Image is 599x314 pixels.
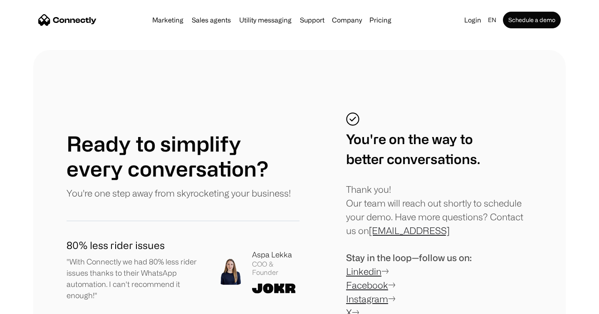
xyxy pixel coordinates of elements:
[346,129,480,169] div: You're on the way to better conversations.
[346,252,472,263] span: Stay in the loop—follow us on:
[67,186,291,200] p: You're one step away from skyrocketing your business!
[485,14,501,26] div: en
[346,182,532,237] div: Thank you! Our team will reach out shortly to schedule your demo. Have more questions? Contact us on
[461,14,485,26] a: Login
[67,131,299,181] h1: Ready to simplify every conversation?
[297,17,328,23] a: Support
[346,280,388,290] a: Facebook
[38,14,97,26] a: home
[488,14,496,26] div: en
[252,249,299,260] div: Aspa Lekka
[67,256,204,301] p: "With Connectly we had 80% less rider issues thanks to their WhatsApp automation. I can't recomme...
[346,294,388,304] a: Instagram
[332,14,362,26] div: Company
[366,17,395,23] a: Pricing
[503,12,561,28] a: Schedule a demo
[236,17,295,23] a: Utility messaging
[252,260,299,276] div: COO & Founder
[329,14,364,26] div: Company
[149,17,187,23] a: Marketing
[67,238,204,253] h1: 80% less rider issues
[188,17,234,23] a: Sales agents
[369,225,450,236] a: [EMAIL_ADDRESS]
[346,266,381,277] a: Linkedin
